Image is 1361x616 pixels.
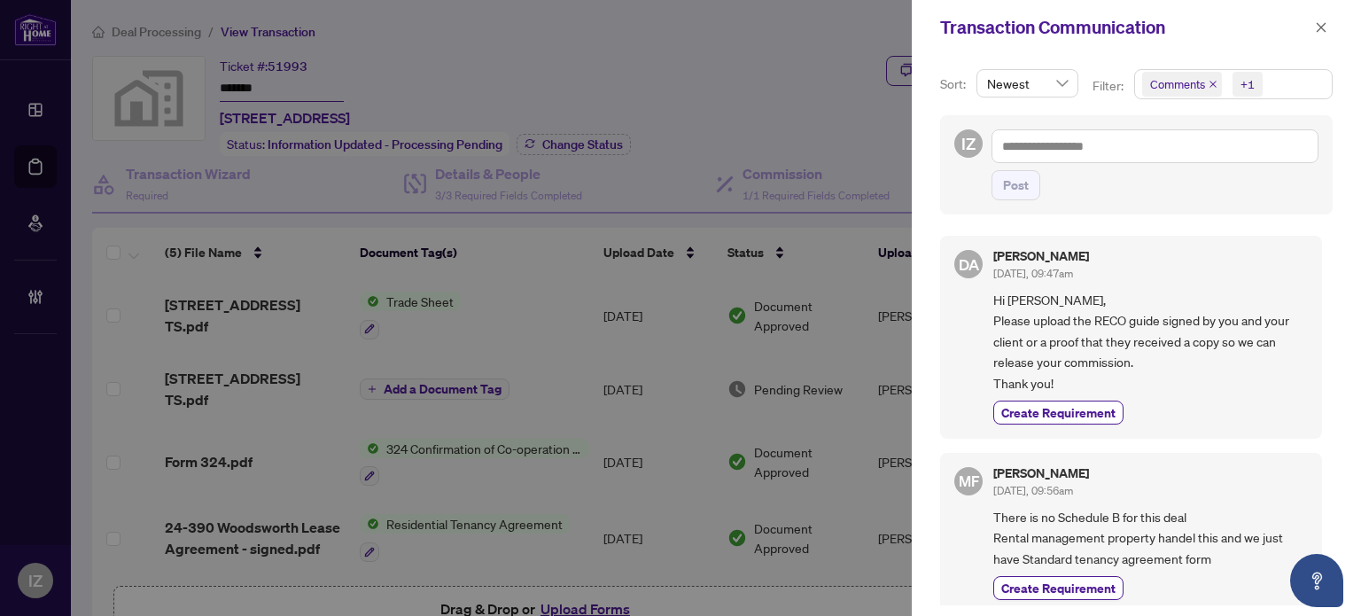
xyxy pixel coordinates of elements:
span: [DATE], 09:56am [993,484,1073,497]
span: IZ [961,131,976,156]
span: MF [958,470,978,493]
p: Filter: [1093,76,1126,96]
div: +1 [1240,75,1255,93]
button: Create Requirement [993,576,1124,600]
span: Create Requirement [1001,579,1116,597]
button: Create Requirement [993,401,1124,425]
button: Open asap [1290,554,1343,607]
span: There is no Schedule B for this deal Rental management property handel this and we just have Stan... [993,507,1308,569]
span: close [1209,80,1217,89]
span: Create Requirement [1001,403,1116,422]
span: Hi [PERSON_NAME], Please upload the RECO guide signed by you and your client or a proof that they... [993,290,1308,394]
span: Newest [987,70,1068,97]
span: DA [958,252,979,276]
p: Sort: [940,74,969,94]
span: [DATE], 09:47am [993,267,1073,280]
span: close [1315,21,1327,34]
span: Comments [1142,72,1222,97]
h5: [PERSON_NAME] [993,467,1089,480]
h5: [PERSON_NAME] [993,250,1089,262]
div: Transaction Communication [940,14,1310,41]
button: Post [992,170,1040,200]
span: Comments [1150,75,1205,93]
